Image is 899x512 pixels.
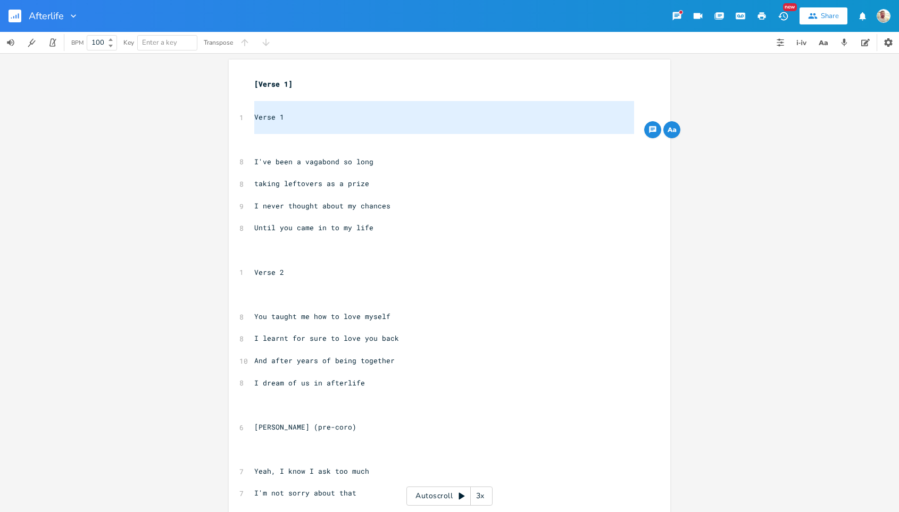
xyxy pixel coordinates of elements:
[123,39,134,46] div: Key
[821,11,839,21] div: Share
[254,79,293,89] span: [Verse 1]
[471,486,490,506] div: 3x
[254,223,373,232] span: Until you came in to my life
[254,112,284,122] span: Verse 1
[254,378,365,388] span: I dream of us in afterlife
[254,267,284,277] span: Verse 2
[254,179,369,188] span: taking leftovers as a prize
[254,312,390,321] span: You taught me how to love myself
[204,39,233,46] div: Transpose
[877,9,890,23] img: Esteban Paiva
[406,486,493,506] div: Autoscroll
[254,157,373,166] span: I've been a vagabond so long
[772,6,794,26] button: New
[254,356,395,365] span: And after years of being together
[142,38,177,47] span: Enter a key
[783,3,797,11] div: New
[254,488,356,498] span: I'm not sorry about that
[254,201,390,211] span: I never thought about my chances
[254,466,369,476] span: Yeah, I know I ask too much
[29,11,64,21] span: Afterlife
[254,333,399,343] span: I learnt for sure to love you back
[800,7,847,24] button: Share
[254,422,356,432] span: [PERSON_NAME] (pre-coro)
[71,40,84,46] div: BPM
